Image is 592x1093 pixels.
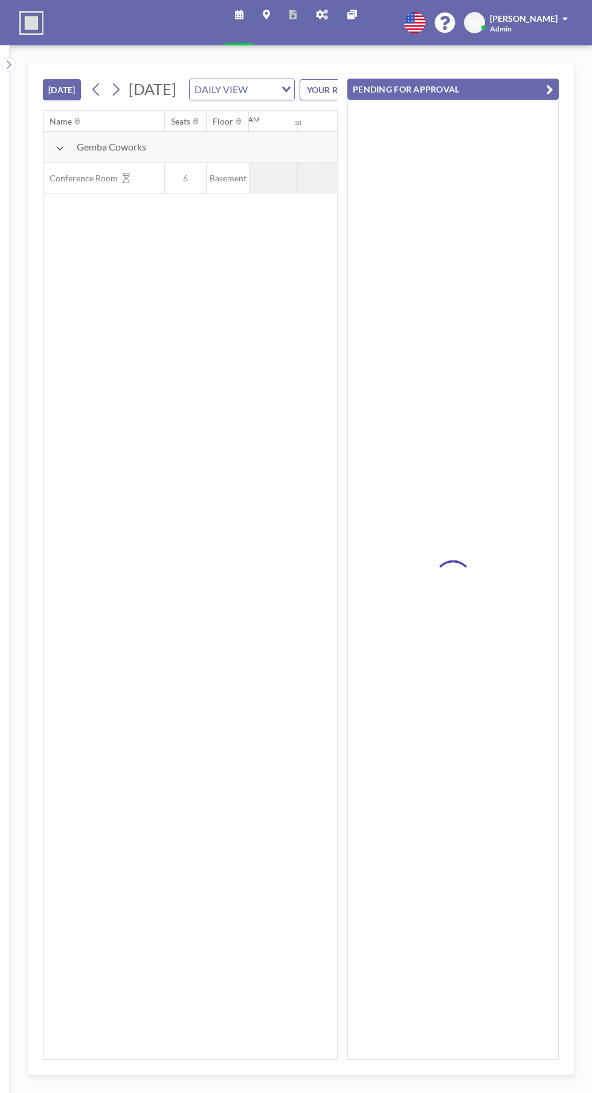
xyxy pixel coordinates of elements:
span: DAILY VIEW [192,82,250,97]
span: Conference Room [43,173,118,184]
button: YOUR RESERVATIONS [300,79,420,100]
div: Seats [171,116,190,127]
div: 12AM [240,115,260,124]
span: [PERSON_NAME] [490,13,558,24]
div: Floor [213,116,233,127]
span: Basement [207,173,249,184]
button: PENDING FOR APPROVAL [347,79,559,100]
div: Name [50,116,72,127]
div: 1AM [336,115,352,124]
div: Search for option [190,79,294,100]
button: [DATE] [43,79,81,100]
span: NS [469,18,480,28]
span: 6 [165,173,206,184]
span: Gemba Coworks [77,141,146,153]
img: organization-logo [19,11,43,35]
input: Search for option [251,82,274,97]
span: [DATE] [129,80,176,98]
div: 30 [294,119,301,127]
span: Admin [490,24,512,33]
